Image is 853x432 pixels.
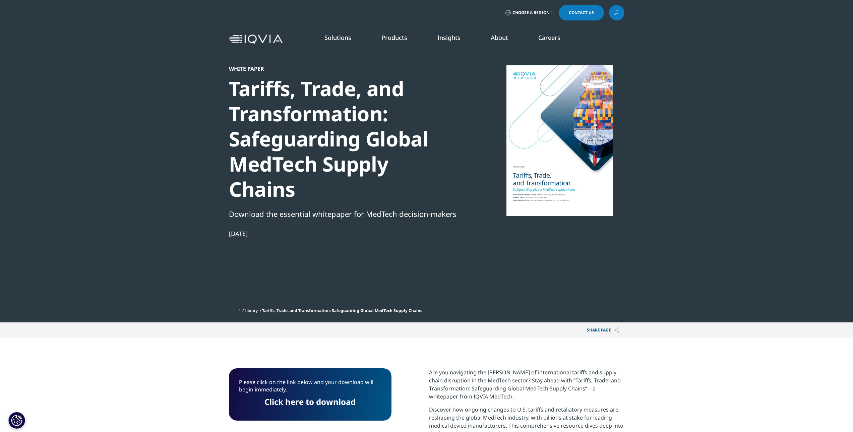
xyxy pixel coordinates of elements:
[381,34,407,42] a: Products
[559,5,604,20] a: Contact Us
[512,10,550,15] span: Choose a Region
[229,65,459,72] div: White Paper
[229,230,459,238] div: [DATE]
[569,11,594,15] span: Contact Us
[264,396,356,407] a: Click here to download
[491,34,508,42] a: About
[245,308,258,313] a: Library
[582,322,624,338] p: Share PAGE
[229,208,459,220] div: Download the essential whitepaper for MedTech decision-makers
[285,23,624,55] nav: Primary
[229,35,283,44] img: IQVIA Healthcare Information Technology and Pharma Clinical Research Company
[538,34,560,42] a: Careers
[8,412,25,429] button: Cookie Settings
[239,378,381,398] p: Please click on the link below and your download will begin immediately.
[262,308,422,313] span: Tariffs, Trade, and Transformation: Safeguarding Global MedTech Supply Chains
[324,34,351,42] a: Solutions
[614,327,619,333] img: Share PAGE
[437,34,461,42] a: Insights
[229,76,459,202] div: Tariffs, Trade, and Transformation: Safeguarding Global MedTech Supply Chains
[429,368,624,406] p: Are you navigating the [PERSON_NAME] of international tariffs and supply chain disruption in the ...
[582,322,624,338] button: Share PAGEShare PAGE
